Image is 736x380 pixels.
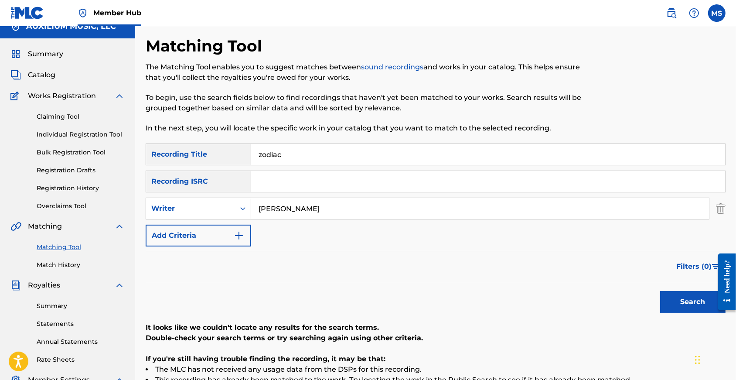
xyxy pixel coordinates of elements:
button: Add Criteria [146,225,251,246]
a: Match History [37,260,125,270]
form: Search Form [146,144,726,317]
span: Works Registration [28,91,96,101]
button: Search [660,291,726,313]
p: In the next step, you will locate the specific work in your catalog that you want to match to the... [146,123,592,134]
a: Bulk Registration Tool [37,148,125,157]
img: expand [114,91,125,101]
a: Individual Registration Tool [37,130,125,139]
span: Member Hub [93,8,141,18]
img: 9d2ae6d4665cec9f34b9.svg [234,230,244,241]
a: SummarySummary [10,49,63,59]
a: Public Search [663,4,680,22]
iframe: Resource Center [712,246,736,318]
div: Drag [695,347,700,373]
div: Writer [151,203,230,214]
a: sound recordings [361,63,423,71]
p: To begin, use the search fields below to find recordings that haven't yet been matched to your wo... [146,92,592,113]
a: Claiming Tool [37,112,125,121]
img: Top Rightsholder [78,8,88,18]
a: Annual Statements [37,337,125,346]
a: Rate Sheets [37,355,125,364]
div: User Menu [708,4,726,22]
p: If you're still having trouble finding the recording, it may be that: [146,354,726,364]
img: Accounts [10,21,21,32]
a: CatalogCatalog [10,70,55,80]
span: Summary [28,49,63,59]
p: It looks like we couldn't locate any results for the search terms. [146,322,726,333]
span: Matching [28,221,62,232]
button: Filters (0) [671,256,726,277]
a: Overclaims Tool [37,202,125,211]
span: Royalties [28,280,60,291]
img: help [689,8,699,18]
h2: Matching Tool [146,36,266,56]
img: Matching [10,221,21,232]
iframe: Chat Widget [692,338,736,380]
img: Works Registration [10,91,22,101]
img: expand [114,221,125,232]
a: Statements [37,319,125,329]
img: Catalog [10,70,21,80]
img: MLC Logo [10,7,44,19]
h5: AUXILIUM MUSIC, LLC [26,21,116,31]
img: Summary [10,49,21,59]
a: Registration Drafts [37,166,125,175]
img: Royalties [10,280,21,291]
img: search [666,8,677,18]
li: The MLC has not received any usage data from the DSPs for this recording. [146,364,726,375]
span: Filters ( 0 ) [676,261,712,272]
a: Summary [37,301,125,311]
span: Catalog [28,70,55,80]
img: Delete Criterion [716,198,726,219]
a: Matching Tool [37,243,125,252]
p: Double-check your search terms or try searching again using other criteria. [146,333,726,343]
img: expand [114,280,125,291]
div: Help [685,4,703,22]
a: Registration History [37,184,125,193]
p: The Matching Tool enables you to suggest matches between and works in your catalog. This helps en... [146,62,592,83]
